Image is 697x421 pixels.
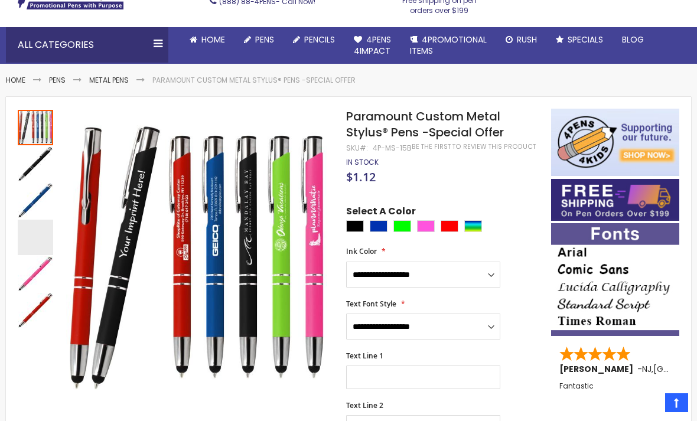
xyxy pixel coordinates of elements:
[18,256,53,292] img: Paramount Custom Metal Stylus® Pens -Special Offer
[642,363,652,375] span: NJ
[346,299,396,309] span: Text Font Style
[346,158,379,167] div: Availability
[551,179,679,221] img: Free shipping on orders over $199
[346,169,376,185] span: $1.12
[613,27,653,53] a: Blog
[551,109,679,177] img: 4pens 4 kids
[49,75,66,85] a: Pens
[400,27,496,64] a: 4PROMOTIONALITEMS
[18,146,53,182] img: Paramount Custom Metal Stylus® Pens -Special Offer
[234,27,284,53] a: Pens
[665,393,688,412] a: Top
[18,218,54,255] div: Paramount Custom Metal Stylus® Pens -Special Offer
[417,220,435,232] div: Pink
[559,382,671,407] div: Fantastic
[284,27,344,53] a: Pencils
[18,292,53,328] div: Paramount Custom Metal Stylus® Pens -Special Offer
[18,255,54,292] div: Paramount Custom Metal Stylus® Pens -Special Offer
[6,27,168,63] div: All Categories
[568,34,603,45] span: Specials
[304,34,335,45] span: Pencils
[441,220,458,232] div: Red
[346,157,379,167] span: In stock
[551,223,679,336] img: font-personalization-examples
[18,293,53,328] img: Paramount Custom Metal Stylus® Pens -Special Offer
[346,143,368,153] strong: SKU
[152,76,356,85] li: Paramount Custom Metal Stylus® Pens -Special Offer
[346,400,383,410] span: Text Line 2
[201,34,225,45] span: Home
[546,27,613,53] a: Specials
[346,205,416,221] span: Select A Color
[370,220,387,232] div: Blue
[18,145,54,182] div: Paramount Custom Metal Stylus® Pens -Special Offer
[373,143,412,153] div: 4P-ms-15b
[517,34,537,45] span: Rush
[346,351,383,361] span: Text Line 1
[410,34,487,57] span: 4PROMOTIONAL ITEMS
[18,183,53,218] img: Paramount Custom Metal Stylus® Pens -Special Offer
[18,109,54,145] div: Paramount Custom Metal Stylus® Pens -Special Offer
[346,246,377,256] span: Ink Color
[559,363,637,375] span: [PERSON_NAME]
[180,27,234,53] a: Home
[346,108,504,141] span: Paramount Custom Metal Stylus® Pens -Special Offer
[6,75,25,85] a: Home
[464,220,482,232] div: Assorted
[393,220,411,232] div: Lime Green
[496,27,546,53] a: Rush
[354,34,391,57] span: 4Pens 4impact
[344,27,400,64] a: 4Pens4impact
[89,75,129,85] a: Metal Pens
[622,34,644,45] span: Blog
[412,142,536,151] a: Be the first to review this product
[66,125,331,390] img: Paramount Custom Metal Stylus® Pens -Special Offer
[346,220,364,232] div: Black
[18,182,54,218] div: Paramount Custom Metal Stylus® Pens -Special Offer
[255,34,274,45] span: Pens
